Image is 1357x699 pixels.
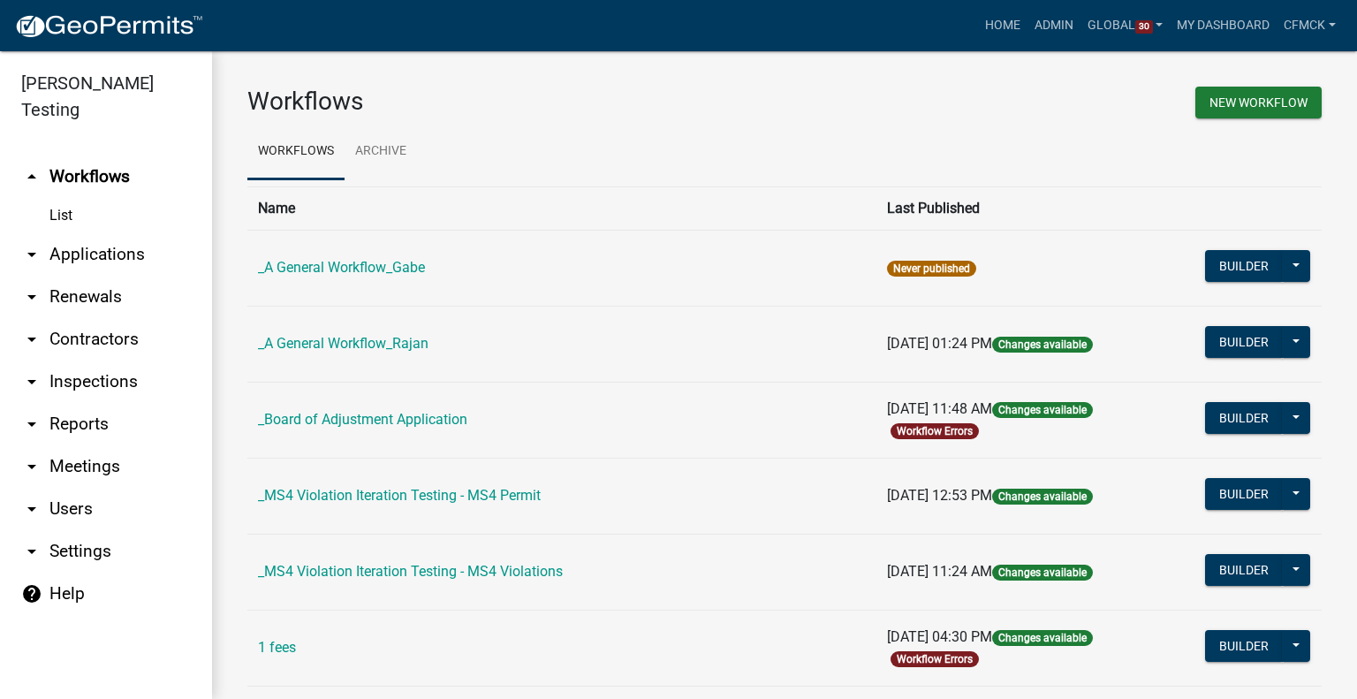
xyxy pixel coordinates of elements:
[992,489,1093,505] span: Changes available
[1027,9,1080,42] a: Admin
[887,400,992,417] span: [DATE] 11:48 AM
[887,335,992,352] span: [DATE] 01:24 PM
[21,414,42,435] i: arrow_drop_down
[247,186,876,230] th: Name
[258,639,296,656] a: 1 fees
[21,498,42,520] i: arrow_drop_down
[992,630,1093,646] span: Changes available
[345,124,417,180] a: Archive
[21,244,42,265] i: arrow_drop_down
[876,186,1194,230] th: Last Published
[1205,478,1283,510] button: Builder
[887,261,976,277] span: Never published
[21,583,42,604] i: help
[21,329,42,350] i: arrow_drop_down
[247,124,345,180] a: Workflows
[1277,9,1343,42] a: CFMCK
[258,411,467,428] a: _Board of Adjustment Application
[897,653,973,665] a: Workflow Errors
[258,563,563,580] a: _MS4 Violation Iteration Testing - MS4 Violations
[1170,9,1277,42] a: My Dashboard
[21,541,42,562] i: arrow_drop_down
[1205,326,1283,358] button: Builder
[992,337,1093,353] span: Changes available
[1205,402,1283,434] button: Builder
[1205,630,1283,662] button: Builder
[1135,20,1153,34] span: 30
[258,259,425,276] a: _A General Workflow_Gabe
[1205,554,1283,586] button: Builder
[1195,87,1322,118] button: New Workflow
[1205,250,1283,282] button: Builder
[1080,9,1171,42] a: Global30
[897,425,973,437] a: Workflow Errors
[247,87,771,117] h3: Workflows
[21,371,42,392] i: arrow_drop_down
[978,9,1027,42] a: Home
[21,456,42,477] i: arrow_drop_down
[992,402,1093,418] span: Changes available
[21,286,42,308] i: arrow_drop_down
[887,563,992,580] span: [DATE] 11:24 AM
[258,335,428,352] a: _A General Workflow_Rajan
[258,487,541,504] a: _MS4 Violation Iteration Testing - MS4 Permit
[21,166,42,187] i: arrow_drop_up
[887,487,992,504] span: [DATE] 12:53 PM
[887,628,992,645] span: [DATE] 04:30 PM
[992,565,1093,581] span: Changes available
